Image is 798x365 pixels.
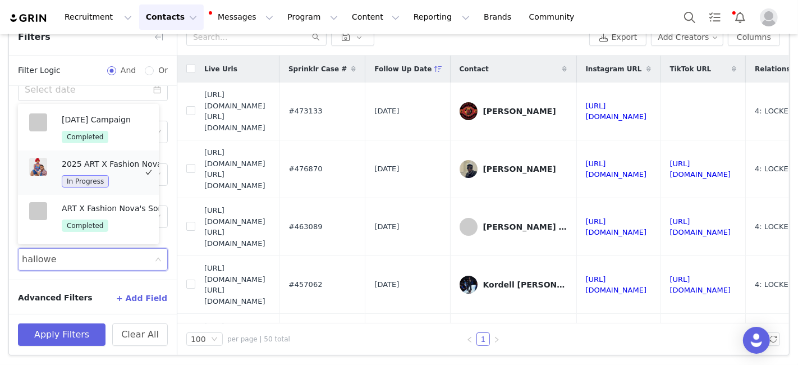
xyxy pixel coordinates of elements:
[116,65,140,76] span: And
[460,276,478,294] img: 24fabb20-af58-4668-9720-522cc5244b0a--s.jpg
[466,336,473,343] i: icon: left
[460,64,489,74] span: Contact
[29,158,47,176] img: 094a5d5a-3cfb-4516-b70d-04d433dc52b2.png
[670,275,731,295] a: [URL][DOMAIN_NAME]
[67,133,103,141] span: Completed
[191,333,206,345] div: 100
[116,289,168,307] button: + Add Field
[227,334,290,344] span: per page | 50 total
[288,163,323,175] span: #476870
[288,64,347,74] span: Sprinklr Case #
[18,79,168,101] input: Select date
[760,8,778,26] img: placeholder-profile.jpg
[9,13,48,24] img: grin logo
[374,106,399,117] span: [DATE]
[460,160,567,178] a: [PERSON_NAME]
[153,86,161,94] i: icon: calendar
[204,147,270,191] span: [URL][DOMAIN_NAME] [URL][DOMAIN_NAME]
[374,64,432,74] span: Follow Up Date
[493,336,500,343] i: icon: right
[460,102,567,120] a: [PERSON_NAME]
[586,217,647,237] a: [URL][DOMAIN_NAME]
[407,4,476,30] button: Reporting
[670,159,731,179] a: [URL][DOMAIN_NAME]
[586,64,642,74] span: Instagram URL
[312,33,320,41] i: icon: search
[204,4,280,30] button: Messages
[204,64,237,74] span: Live Urls
[345,4,406,30] button: Content
[460,160,478,178] img: c0d0a1ab-89fc-4670-8b87-bc44afeb5c4c.jpg
[483,165,556,174] div: [PERSON_NAME]
[476,332,490,346] li: 1
[677,4,702,30] button: Search
[728,4,753,30] button: Notifications
[204,263,270,307] span: [URL][DOMAIN_NAME] [URL][DOMAIN_NAME]
[211,336,218,344] i: icon: down
[374,163,399,175] span: [DATE]
[463,332,476,346] li: Previous Page
[281,4,345,30] button: Program
[145,169,152,176] i: icon: check
[288,106,323,117] span: #473133
[522,4,586,30] a: Community
[139,4,204,30] button: Contacts
[743,327,770,354] div: Open Intercom Messenger
[460,276,567,294] a: Kordell [PERSON_NAME]
[477,333,489,345] a: 1
[186,28,327,46] input: Search...
[374,279,399,290] span: [DATE]
[58,4,139,30] button: Recruitment
[18,30,51,44] span: Filters
[288,279,323,290] span: #457062
[18,292,93,304] span: Advanced Filters
[586,159,647,179] a: [URL][DOMAIN_NAME]
[18,65,61,76] span: Filter Logic
[586,275,647,295] a: [URL][DOMAIN_NAME]
[154,65,168,76] span: Or
[651,28,724,46] button: Add Creators
[460,102,478,120] img: 091cefd4-c7fd-457e-964d-23b2052b3574.jpg
[67,177,104,185] span: In Progress
[460,218,567,236] a: [PERSON_NAME] Directs
[18,323,106,346] button: Apply Filters
[670,64,712,74] span: TikTok URL
[62,202,185,215] p: ART X Fashion Nova's Sorority [DATE] Campaign
[703,4,727,30] a: Tasks
[204,321,270,364] span: [URL][DOMAIN_NAME] [URL][DOMAIN_NAME]
[112,323,168,346] button: Clear All
[145,125,152,131] i: icon: check
[483,107,556,116] div: [PERSON_NAME]
[728,28,780,46] button: Columns
[490,332,503,346] li: Next Page
[483,280,567,289] div: Kordell [PERSON_NAME]
[145,213,152,220] i: icon: check
[483,222,567,231] div: [PERSON_NAME] Directs
[204,205,270,249] span: [URL][DOMAIN_NAME] [URL][DOMAIN_NAME]
[204,89,270,133] span: [URL][DOMAIN_NAME] [URL][DOMAIN_NAME]
[374,221,399,232] span: [DATE]
[288,221,323,232] span: #463089
[67,222,103,230] span: Completed
[62,158,185,170] p: 2025 ART X Fashion Nova's Sorority [DATE] Campaign
[589,28,646,46] button: Export
[670,217,731,237] a: [URL][DOMAIN_NAME]
[586,102,647,121] a: [URL][DOMAIN_NAME]
[753,8,789,26] button: Profile
[62,113,136,126] p: [DATE] Campaign
[477,4,521,30] a: Brands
